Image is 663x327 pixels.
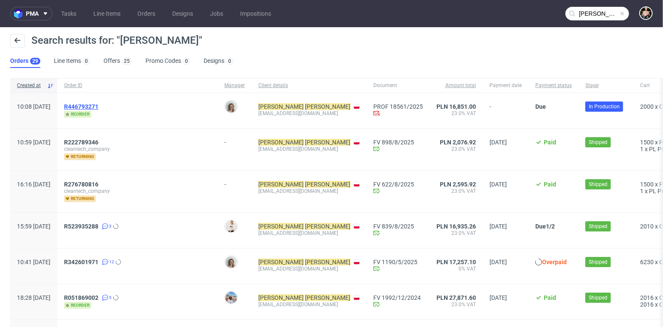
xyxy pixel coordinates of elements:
[258,146,360,152] div: [EMAIL_ADDRESS][DOMAIN_NAME]
[64,188,211,195] span: cleantech_company
[490,294,507,301] span: [DATE]
[64,181,100,188] a: R276780816
[17,139,50,146] span: 10:59 [DATE]
[490,259,507,265] span: [DATE]
[436,259,476,265] span: PLN 17,257.10
[640,223,654,230] span: 2010
[32,58,38,64] div: 29
[64,294,100,301] a: R051869002
[640,7,652,19] img: Marta Tomaszewska
[17,181,50,188] span: 16:16 [DATE]
[258,82,360,89] span: Client details
[373,181,423,188] a: FV 622/8/2025
[64,181,98,188] span: R276780816
[436,301,476,308] span: 23.0% VAT
[305,259,350,265] mark: [PERSON_NAME]
[258,223,350,230] a: [PERSON_NAME] [PERSON_NAME]
[64,259,98,265] span: R342601971
[258,301,360,308] div: [EMAIL_ADDRESS][DOMAIN_NAME]
[258,265,360,272] div: [EMAIL_ADDRESS][DOMAIN_NAME]
[64,111,91,118] span: reorder
[64,103,98,110] span: R446793271
[204,54,233,68] a: Designs0
[640,146,643,152] span: 1
[124,58,130,64] div: 25
[640,181,654,188] span: 1500
[104,54,132,68] a: Offers25
[100,294,112,301] a: 5
[258,223,304,230] mark: [PERSON_NAME]
[589,138,607,146] span: Shipped
[490,223,507,230] span: [DATE]
[542,259,567,265] span: Overpaid
[640,259,654,265] span: 6230
[64,302,91,309] span: reorder
[589,294,607,302] span: Shipped
[305,223,350,230] mark: [PERSON_NAME]
[64,195,96,202] span: returning
[17,294,50,301] span: 18:28 [DATE]
[258,294,350,301] a: [PERSON_NAME] [PERSON_NAME]
[640,103,654,110] span: 2000
[373,223,423,230] a: FV 839/8/2025
[640,294,654,301] span: 2016
[535,82,572,89] span: Payment status
[490,82,522,89] span: Payment date
[258,294,304,301] mark: [PERSON_NAME]
[64,103,100,110] a: R446793271
[64,146,211,152] span: cleantech_company
[258,110,360,117] div: [EMAIL_ADDRESS][DOMAIN_NAME]
[258,103,304,110] mark: [PERSON_NAME]
[109,223,112,230] span: 3
[235,7,276,20] a: Impositions
[589,180,607,188] span: Shipped
[640,188,643,195] span: 1
[26,11,39,17] span: pma
[544,294,556,301] span: Paid
[373,103,423,110] a: PROF 18561/2025
[436,110,476,117] span: 23.0% VAT
[145,54,190,68] a: Promo Codes0
[440,139,476,146] span: PLN 2,076.92
[64,223,98,230] span: R523935288
[373,82,423,89] span: Document
[64,153,96,160] span: returning
[258,188,360,195] div: [EMAIL_ADDRESS][DOMAIN_NAME]
[373,259,423,265] a: FV 1190/5/2025
[185,58,188,64] div: 0
[589,223,607,230] span: Shipped
[490,181,507,188] span: [DATE]
[17,259,50,265] span: 10:41 [DATE]
[224,82,245,89] span: Manager
[258,139,304,146] mark: [PERSON_NAME]
[436,265,476,272] span: 0% VAT
[535,103,546,110] span: Due
[258,259,350,265] a: [PERSON_NAME] [PERSON_NAME]
[436,188,476,195] span: 23.0% VAT
[85,58,88,64] div: 0
[305,139,350,146] mark: [PERSON_NAME]
[585,82,627,89] span: Stage
[225,101,237,113] img: Monika Poźniak
[535,223,546,230] span: Due
[258,230,360,237] div: [EMAIL_ADDRESS][DOMAIN_NAME]
[440,181,476,188] span: PLN 2,595.92
[17,103,50,110] span: 10:08 [DATE]
[17,82,44,89] span: Created at
[490,139,507,146] span: [DATE]
[258,259,304,265] mark: [PERSON_NAME]
[258,181,304,188] mark: [PERSON_NAME]
[589,103,620,110] span: In Production
[373,294,423,301] a: FV 1992/12/2024
[544,139,556,146] span: Paid
[225,292,237,304] img: Marta Kozłowska
[167,7,198,20] a: Designs
[640,301,654,308] span: 2016
[225,256,237,268] img: Monika Poźniak
[436,146,476,152] span: 23.0% VAT
[436,103,476,110] span: PLN 16,851.00
[109,294,112,301] span: 5
[373,139,423,146] a: FV 898/8/2025
[100,259,114,265] a: 12
[64,139,98,146] span: R222789346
